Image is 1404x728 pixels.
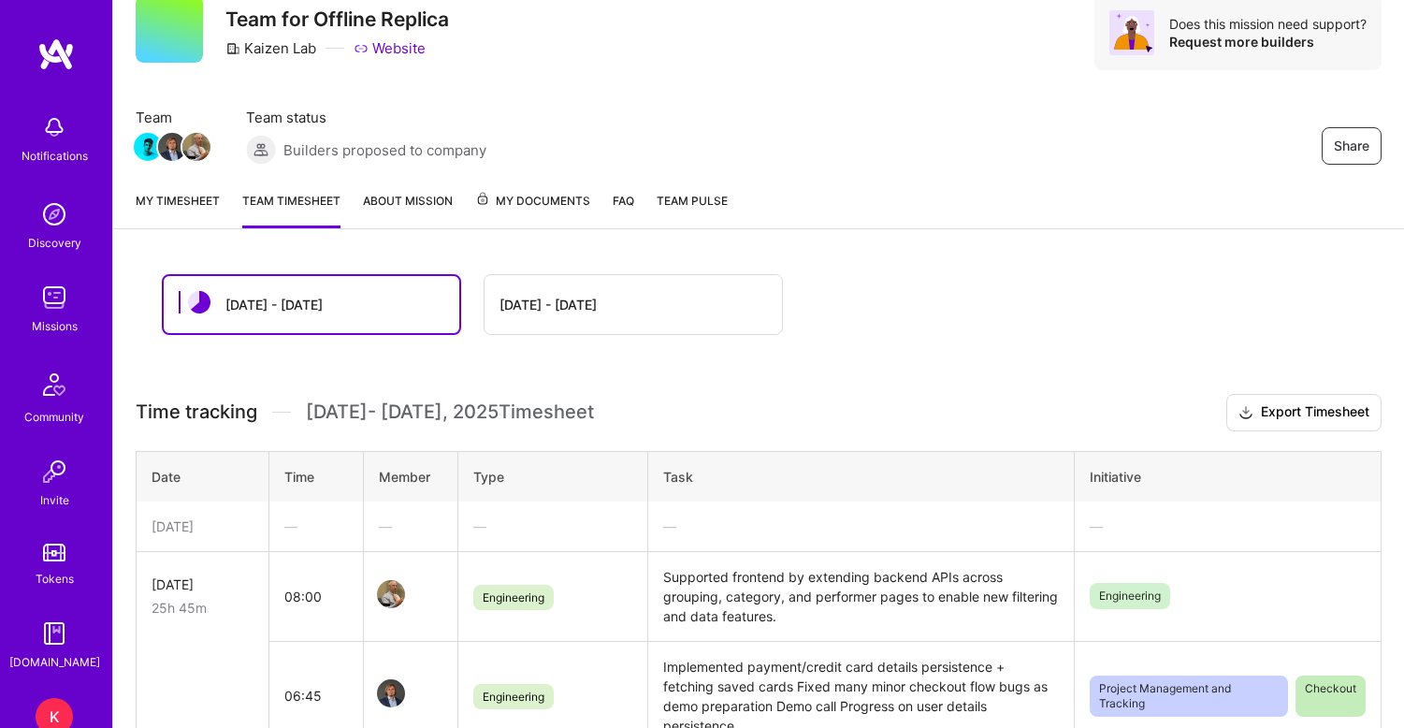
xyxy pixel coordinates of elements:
a: My Documents [475,191,590,228]
td: 08:00 [268,551,363,641]
span: Project Management and Tracking [1090,676,1288,717]
div: Kaizen Lab [225,38,316,58]
div: [DATE] - [DATE] [225,295,323,314]
div: Request more builders [1169,33,1367,51]
img: Builders proposed to company [246,135,276,165]
span: Engineering [473,684,554,709]
img: Team Member Avatar [377,580,405,608]
span: Team status [246,108,486,127]
img: bell [36,109,73,146]
a: My timesheet [136,191,220,228]
th: Task [647,451,1074,502]
div: [DATE] [152,575,253,594]
div: — [1090,517,1366,536]
img: logo [37,37,75,71]
div: Notifications [22,146,88,166]
a: Team timesheet [242,191,340,228]
div: — [284,517,348,536]
img: tokens [43,544,65,561]
a: FAQ [613,191,634,228]
a: Team Member Avatar [379,578,403,610]
img: Team Member Avatar [377,679,405,707]
th: Time [268,451,363,502]
a: Website [354,38,426,58]
img: Team Member Avatar [158,133,186,161]
img: Invite [36,453,73,490]
a: Team Member Avatar [379,677,403,709]
th: Initiative [1074,451,1381,502]
th: Date [137,451,269,502]
img: Community [32,362,77,407]
div: Does this mission need support? [1169,15,1367,33]
div: [DOMAIN_NAME] [9,652,100,672]
span: Engineering [1090,583,1170,609]
th: Member [364,451,458,502]
img: status icon [188,291,210,313]
i: icon CompanyGray [225,41,240,56]
td: Supported frontend by extending backend APIs across grouping, category, and performer pages to en... [647,551,1074,641]
div: 25h 45m [152,598,253,618]
i: icon Download [1238,403,1253,423]
div: Invite [40,490,69,510]
a: About Mission [363,191,453,228]
div: Community [24,407,84,427]
span: Time tracking [136,400,257,424]
span: Share [1334,137,1369,155]
div: Discovery [28,233,81,253]
span: Checkout [1295,676,1366,717]
h3: Team for Offline Replica [225,7,449,31]
div: Tokens [36,569,74,589]
div: Missions [32,316,78,336]
a: Team Member Avatar [136,131,160,163]
div: — [663,517,1059,536]
a: Team Member Avatar [160,131,184,163]
img: Team Member Avatar [134,133,162,161]
span: Team [136,108,209,127]
img: Team Member Avatar [182,133,210,161]
img: Avatar [1109,10,1154,55]
img: discovery [36,196,73,233]
span: [DATE] - [DATE] , 2025 Timesheet [306,400,594,424]
div: [DATE] - [DATE] [499,295,597,314]
span: My Documents [475,191,590,211]
span: Team Pulse [657,194,728,208]
button: Export Timesheet [1226,394,1382,431]
a: Team Member Avatar [184,131,209,163]
span: Engineering [473,585,554,610]
th: Type [458,451,648,502]
div: — [473,517,632,536]
div: — [379,517,442,536]
a: Team Pulse [657,191,728,228]
button: Share [1322,127,1382,165]
span: Builders proposed to company [283,140,486,160]
img: teamwork [36,279,73,316]
img: guide book [36,615,73,652]
div: [DATE] [152,517,253,536]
